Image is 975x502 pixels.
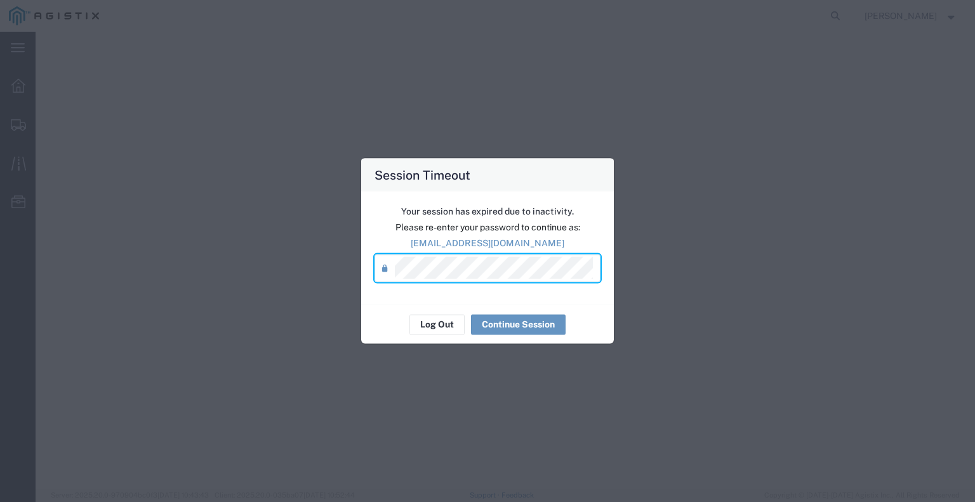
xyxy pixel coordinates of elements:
p: Your session has expired due to inactivity. [375,204,600,218]
h4: Session Timeout [375,165,470,183]
p: [EMAIL_ADDRESS][DOMAIN_NAME] [375,236,600,249]
button: Log Out [409,314,465,334]
p: Please re-enter your password to continue as: [375,220,600,234]
button: Continue Session [471,314,566,334]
